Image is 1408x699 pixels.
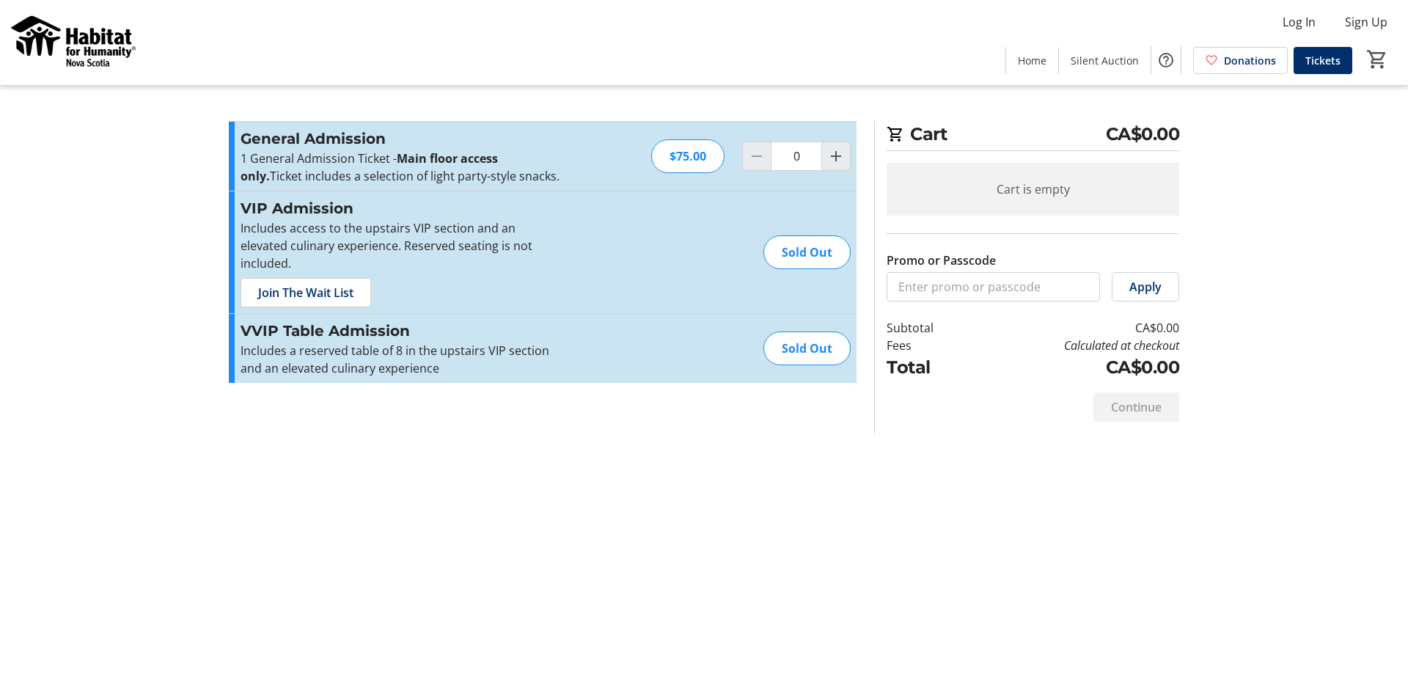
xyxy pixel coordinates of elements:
p: Includes access to the upstairs VIP section and an elevated culinary experience. Reserved seating... [241,219,561,272]
span: Join The Wait List [258,284,353,301]
td: Fees [887,337,972,354]
h3: VVIP Table Admission [241,320,561,342]
td: CA$0.00 [972,319,1179,337]
button: Apply [1112,272,1179,301]
span: Apply [1129,278,1162,296]
td: CA$0.00 [972,354,1179,381]
td: Total [887,354,972,381]
span: Home [1018,53,1046,68]
td: Subtotal [887,319,972,337]
a: Home [1006,47,1058,74]
h2: Cart [887,121,1179,151]
input: Enter promo or passcode [887,272,1100,301]
input: General Admission Quantity [771,142,822,171]
p: 1 General Admission Ticket - Ticket includes a selection of light party-style snacks. [241,150,561,185]
h3: VIP Admission [241,197,561,219]
button: Join The Wait List [241,278,371,307]
p: Includes a reserved table of 8 in the upstairs VIP section and an elevated culinary experience [241,342,561,377]
label: Promo or Passcode [887,252,996,269]
span: Sign Up [1345,13,1387,31]
a: Silent Auction [1059,47,1151,74]
span: Silent Auction [1071,53,1139,68]
div: Sold Out [763,332,851,365]
a: Donations [1193,47,1288,74]
span: Tickets [1305,53,1341,68]
button: Log In [1271,10,1327,34]
button: Sign Up [1333,10,1399,34]
button: Cart [1364,46,1390,73]
div: $75.00 [651,139,725,173]
h3: General Admission [241,128,561,150]
a: Tickets [1294,47,1352,74]
span: CA$0.00 [1106,121,1180,147]
div: Cart is empty [887,163,1179,216]
div: Sold Out [763,235,851,269]
span: Log In [1283,13,1316,31]
button: Help [1151,45,1181,75]
td: Calculated at checkout [972,337,1179,354]
span: Donations [1224,53,1276,68]
img: Habitat for Humanity Nova Scotia's Logo [9,6,139,79]
button: Increment by one [822,142,850,170]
